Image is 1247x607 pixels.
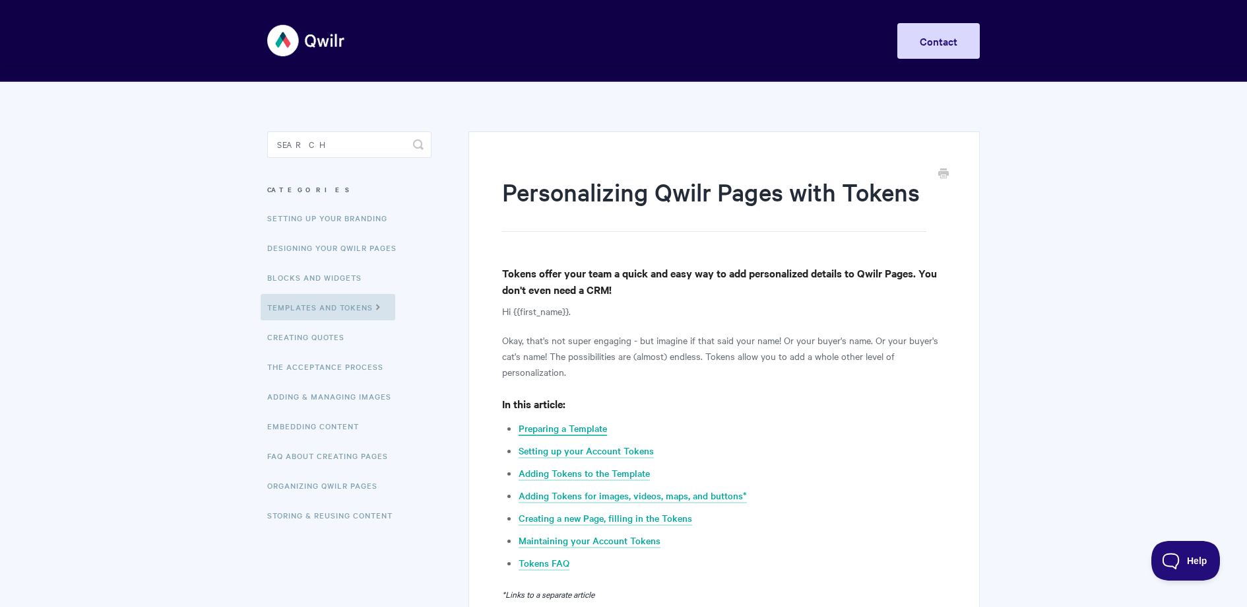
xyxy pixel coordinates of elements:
a: Templates and Tokens [261,294,395,320]
a: Storing & Reusing Content [267,502,402,528]
a: Creating Quotes [267,324,354,350]
img: Qwilr Help Center [267,16,346,65]
em: *Links to a separate article [502,588,594,600]
a: Adding & Managing Images [267,383,401,410]
a: Contact [897,23,980,59]
a: Setting up your Branding [267,205,397,231]
a: Blocks and Widgets [267,264,371,291]
a: Organizing Qwilr Pages [267,472,387,499]
a: Tokens FAQ [519,556,569,571]
iframe: Toggle Customer Support [1151,541,1221,581]
a: Preparing a Template [519,421,607,436]
a: Embedding Content [267,413,369,439]
a: Print this Article [938,167,949,182]
h3: Categories [267,178,432,201]
a: Setting up your Account Tokens [519,444,654,458]
a: Creating a new Page, filling in the Tokens [519,511,692,526]
a: FAQ About Creating Pages [267,443,398,469]
input: Search [267,131,432,158]
a: The Acceptance Process [267,353,393,380]
p: Hi {{first_name}}. [502,303,946,319]
h1: Personalizing Qwilr Pages with Tokens [502,175,926,232]
a: Maintaining your Account Tokens [519,534,660,548]
p: Okay, that's not super engaging - but imagine if that said your name! Or your buyer's name. Or yo... [502,332,946,380]
a: Designing Your Qwilr Pages [267,234,406,261]
a: Adding Tokens to the Template [519,466,650,481]
h4: In this article: [502,396,946,412]
h4: Tokens offer your team a quick and easy way to add personalized details to Qwilr Pages. You don't... [502,265,946,298]
a: Adding Tokens for images, videos, maps, and buttons* [519,489,747,503]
